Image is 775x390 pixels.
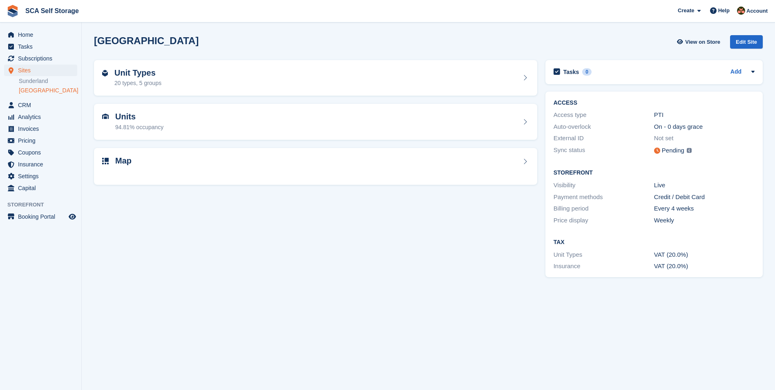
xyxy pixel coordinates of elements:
[676,35,724,49] a: View on Store
[19,87,77,94] a: [GEOGRAPHIC_DATA]
[4,111,77,123] a: menu
[22,4,82,18] a: SCA Self Storage
[94,148,537,185] a: Map
[662,146,684,155] div: Pending
[4,123,77,134] a: menu
[554,239,755,246] h2: Tax
[114,79,161,87] div: 20 types, 5 groups
[554,204,654,213] div: Billing period
[554,250,654,260] div: Unit Types
[554,216,654,225] div: Price display
[4,170,77,182] a: menu
[94,60,537,96] a: Unit Types 20 types, 5 groups
[115,112,163,121] h2: Units
[18,123,67,134] span: Invoices
[18,99,67,111] span: CRM
[654,193,755,202] div: Credit / Debit Card
[730,67,741,77] a: Add
[718,7,730,15] span: Help
[115,156,132,166] h2: Map
[554,170,755,176] h2: Storefront
[554,262,654,271] div: Insurance
[4,29,77,40] a: menu
[563,68,579,76] h2: Tasks
[18,135,67,146] span: Pricing
[18,170,67,182] span: Settings
[18,29,67,40] span: Home
[654,262,755,271] div: VAT (20.0%)
[18,147,67,158] span: Coupons
[654,110,755,120] div: PTI
[654,181,755,190] div: Live
[746,7,768,15] span: Account
[554,100,755,106] h2: ACCESS
[4,147,77,158] a: menu
[18,53,67,64] span: Subscriptions
[687,148,692,153] img: icon-info-grey-7440780725fd019a000dd9b08b2336e03edf1995a4989e88bcd33f0948082b44.svg
[115,123,163,132] div: 94.81% occupancy
[654,204,755,213] div: Every 4 weeks
[554,146,654,156] div: Sync status
[4,99,77,111] a: menu
[94,35,199,46] h2: [GEOGRAPHIC_DATA]
[4,211,77,222] a: menu
[18,41,67,52] span: Tasks
[18,111,67,123] span: Analytics
[654,216,755,225] div: Weekly
[554,134,654,143] div: External ID
[18,65,67,76] span: Sites
[654,250,755,260] div: VAT (20.0%)
[730,35,763,49] div: Edit Site
[654,122,755,132] div: On - 0 days grace
[114,68,161,78] h2: Unit Types
[102,114,109,119] img: unit-icn-7be61d7bf1b0ce9d3e12c5938cc71ed9869f7b940bace4675aadf7bd6d80202e.svg
[67,212,77,222] a: Preview store
[554,110,654,120] div: Access type
[737,7,745,15] img: Sarah Race
[4,53,77,64] a: menu
[685,38,720,46] span: View on Store
[7,5,19,17] img: stora-icon-8386f47178a22dfd0bd8f6a31ec36ba5ce8667c1dd55bd0f319d3a0aa187defe.svg
[18,182,67,194] span: Capital
[4,135,77,146] a: menu
[678,7,694,15] span: Create
[554,181,654,190] div: Visibility
[554,122,654,132] div: Auto-overlock
[102,158,109,164] img: map-icn-33ee37083ee616e46c38cad1a60f524a97daa1e2b2c8c0bc3eb3415660979fc1.svg
[19,77,77,85] a: Sunderland
[654,134,755,143] div: Not set
[18,159,67,170] span: Insurance
[582,68,592,76] div: 0
[18,211,67,222] span: Booking Portal
[4,159,77,170] a: menu
[554,193,654,202] div: Payment methods
[730,35,763,52] a: Edit Site
[4,65,77,76] a: menu
[102,70,108,76] img: unit-type-icn-2b2737a686de81e16bb02015468b77c625bbabd49415b5ef34ead5e3b44a266d.svg
[4,41,77,52] a: menu
[7,201,81,209] span: Storefront
[4,182,77,194] a: menu
[94,104,537,140] a: Units 94.81% occupancy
